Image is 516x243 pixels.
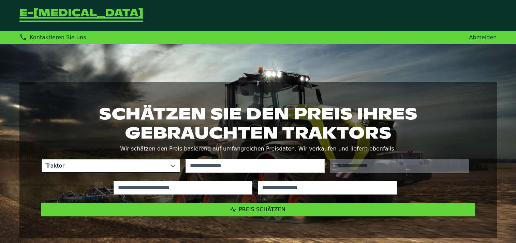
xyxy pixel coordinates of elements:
[30,34,86,41] span: Kontaktieren Sie uns
[42,159,166,172] span: Traktor
[19,33,86,41] div: Kontaktieren Sie uns
[469,34,497,41] a: Abmelden
[19,8,143,23] a: Zurück zur Startseite
[239,206,285,213] span: Preis schätzen
[41,104,475,142] h1: Schätzen Sie den Preis Ihres gebrauchten Traktors
[41,144,475,154] p: Wir schätzen den Preis basierend auf umfangreichen Preisdaten. Wir verkaufen und liefern ebenfalls.
[41,203,475,216] button: Preis schätzen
